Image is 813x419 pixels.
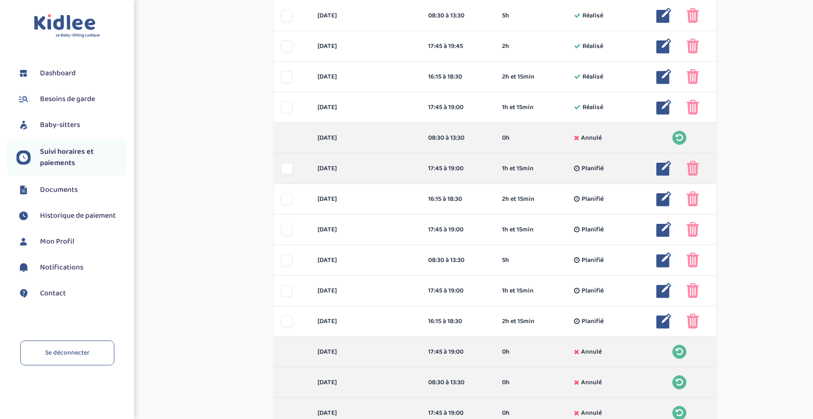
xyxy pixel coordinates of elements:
[34,14,100,38] img: logo.svg
[656,69,671,84] img: modifier_bleu.png
[502,378,510,387] span: 0h
[40,119,80,131] span: Baby-sitters
[311,194,421,204] div: [DATE]
[502,133,510,143] span: 0h
[582,194,604,204] span: Planifié
[582,286,604,296] span: Planifié
[502,255,509,265] span: 5h
[656,191,671,206] img: modifier_bleu.png
[428,378,488,387] div: 08:30 à 13:30
[311,133,421,143] div: [DATE]
[311,316,421,326] div: [DATE]
[311,255,421,265] div: [DATE]
[16,66,31,80] img: dashboard.svg
[40,288,66,299] span: Contact
[502,194,534,204] span: 2h et 15min
[428,408,488,418] div: 17:45 à 19:00
[656,39,671,54] img: modifier_bleu.png
[428,164,488,174] div: 17:45 à 19:00
[582,225,604,235] span: Planifié
[428,347,488,357] div: 17:45 à 19:00
[16,66,127,80] a: Dashboard
[311,11,421,21] div: [DATE]
[16,209,31,223] img: suivihoraire.svg
[16,146,127,169] a: Suivi horaires et paiements
[686,222,699,237] img: poubelle_rose.png
[582,164,604,174] span: Planifié
[428,225,488,235] div: 17:45 à 19:00
[40,94,95,105] span: Besoins de garde
[428,194,488,204] div: 16:15 à 18:30
[686,283,699,298] img: poubelle_rose.png
[582,103,603,112] span: Réalisé
[16,235,127,249] a: Mon Profil
[428,316,488,326] div: 16:15 à 18:30
[16,150,31,165] img: suivihoraire.svg
[502,41,509,51] span: 2h
[656,222,671,237] img: modifier_bleu.png
[502,225,534,235] span: 1h et 15min
[16,235,31,249] img: profil.svg
[582,316,604,326] span: Planifié
[16,286,127,300] a: Contact
[582,72,603,82] span: Réalisé
[582,41,603,51] span: Réalisé
[581,408,602,418] span: Annulé
[502,11,509,21] span: 5h
[582,11,603,21] span: Réalisé
[686,100,699,115] img: poubelle_rose.png
[16,286,31,300] img: contact.svg
[428,286,488,296] div: 17:45 à 19:00
[686,39,699,54] img: poubelle_rose.png
[502,347,510,357] span: 0h
[16,118,127,132] a: Baby-sitters
[40,210,116,221] span: Historique de paiement
[581,347,602,357] span: Annulé
[311,103,421,112] div: [DATE]
[311,41,421,51] div: [DATE]
[656,314,671,329] img: modifier_bleu.png
[311,72,421,82] div: [DATE]
[311,286,421,296] div: [DATE]
[428,133,488,143] div: 08:30 à 13:30
[428,255,488,265] div: 08:30 à 13:30
[16,261,127,275] a: Notifications
[20,340,114,365] a: Se déconnecter
[581,378,602,387] span: Annulé
[502,286,534,296] span: 1h et 15min
[656,8,671,23] img: modifier_bleu.png
[656,253,671,268] img: modifier_bleu.png
[311,225,421,235] div: [DATE]
[40,68,76,79] span: Dashboard
[686,191,699,206] img: poubelle_rose.png
[428,11,488,21] div: 08:30 à 13:30
[428,41,488,51] div: 17:45 à 19:45
[428,72,488,82] div: 16:15 à 18:30
[656,283,671,298] img: modifier_bleu.png
[581,133,602,143] span: Annulé
[656,100,671,115] img: modifier_bleu.png
[502,316,534,326] span: 2h et 15min
[686,314,699,329] img: poubelle_rose.png
[40,184,78,196] span: Documents
[16,261,31,275] img: notification.svg
[16,183,127,197] a: Documents
[311,164,421,174] div: [DATE]
[502,164,534,174] span: 1h et 15min
[16,209,127,223] a: Historique de paiement
[686,8,699,23] img: poubelle_rose.png
[311,347,421,357] div: [DATE]
[502,72,534,82] span: 2h et 15min
[16,183,31,197] img: documents.svg
[16,92,31,106] img: besoin.svg
[40,236,74,247] span: Mon Profil
[686,253,699,268] img: poubelle_rose.png
[311,408,421,418] div: [DATE]
[686,161,699,176] img: poubelle_rose.png
[40,146,127,169] span: Suivi horaires et paiements
[686,69,699,84] img: poubelle_rose.png
[582,255,604,265] span: Planifié
[40,262,83,273] span: Notifications
[656,161,671,176] img: modifier_bleu.png
[311,378,421,387] div: [DATE]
